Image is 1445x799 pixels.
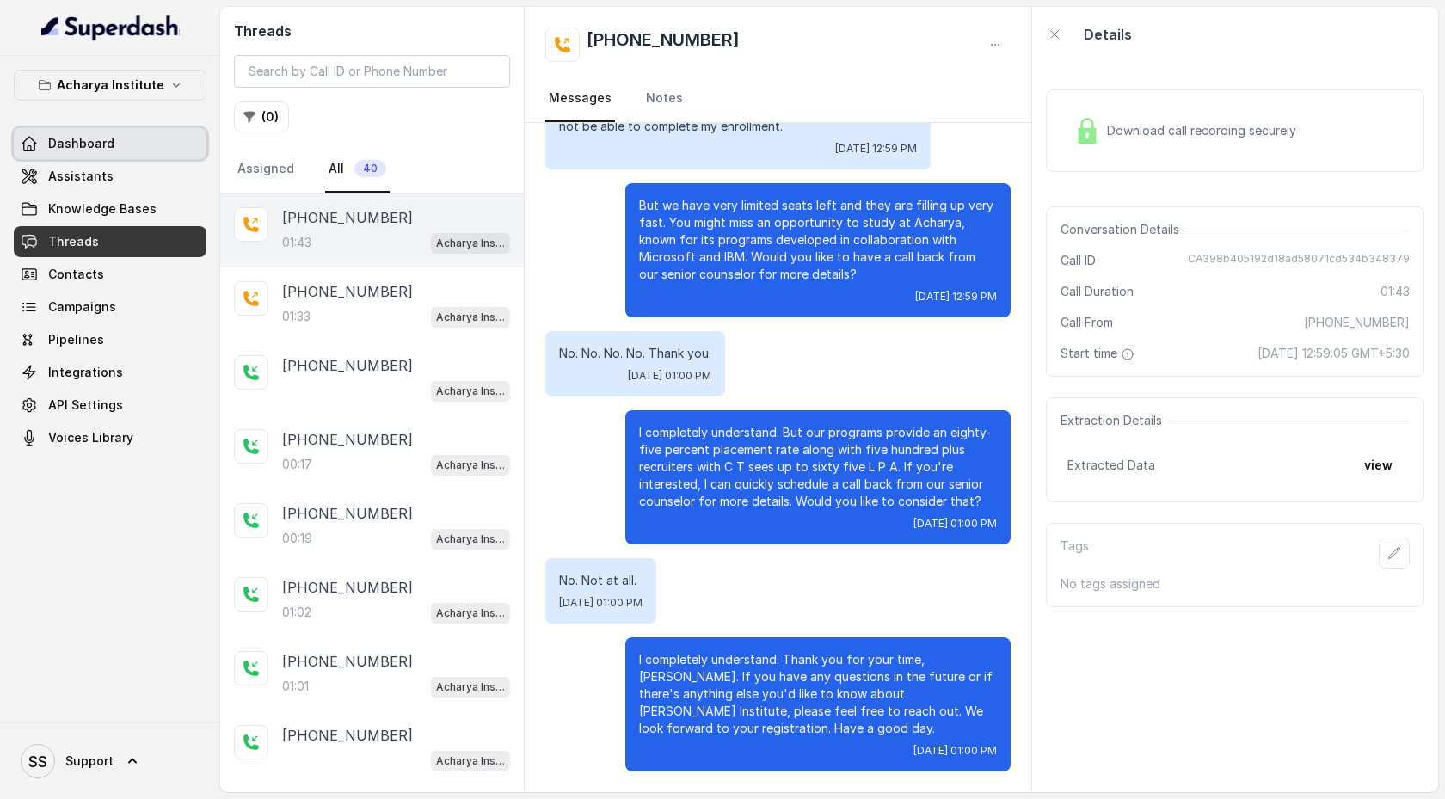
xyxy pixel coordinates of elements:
span: [DATE] 12:59 PM [835,142,917,156]
span: CA398b405192d18ad58071cd534b348379 [1188,252,1410,269]
p: I completely understand. But our programs provide an eighty-five percent placement rate along wit... [639,424,997,510]
a: Integrations [14,357,206,388]
a: API Settings [14,390,206,421]
p: [PHONE_NUMBER] [282,355,413,376]
img: light.svg [41,14,180,41]
p: [PHONE_NUMBER] [282,725,413,746]
span: [DATE] 01:00 PM [913,744,997,758]
span: Dashboard [48,135,114,152]
a: Messages [545,76,615,122]
p: [PHONE_NUMBER] [282,503,413,524]
a: Contacts [14,259,206,290]
span: [DATE] 12:59:05 GMT+5:30 [1257,345,1410,362]
span: Knowledge Bases [48,200,157,218]
span: Threads [48,233,99,250]
span: Conversation Details [1061,221,1186,238]
a: Voices Library [14,422,206,453]
p: Acharya Institute - Unpaid Application Fee Flow [436,679,505,696]
p: Acharya Institute - Unpaid Application Fee Flow [436,457,505,474]
span: Start time [1061,345,1138,362]
span: Pipelines [48,331,104,348]
button: Acharya Institute [14,70,206,101]
a: Dashboard [14,128,206,159]
span: [DATE] 01:00 PM [628,369,711,383]
p: Acharya Institute - Unpaid Application Fee Flow [436,309,505,326]
span: Extracted Data [1067,457,1155,474]
p: Acharya Institute - Unpaid Application Fee Flow [436,383,505,400]
button: view [1354,450,1403,481]
p: [PHONE_NUMBER] [282,207,413,228]
p: 01:43 [282,234,311,251]
button: (0) [234,101,289,132]
p: 01:01 [282,678,309,695]
span: Call From [1061,314,1113,331]
a: Pipelines [14,324,206,355]
p: 00:19 [282,530,312,547]
p: No tags assigned [1061,575,1410,593]
span: Call Duration [1061,283,1134,300]
p: Tags [1061,538,1089,569]
p: 00:17 [282,456,312,473]
p: I completely understand. Thank you for your time, [PERSON_NAME]. If you have any questions in the... [639,651,997,737]
nav: Tabs [234,146,510,193]
span: [DATE] 01:00 PM [559,596,643,610]
p: [PHONE_NUMBER] [282,651,413,672]
p: Acharya Institute [57,75,164,95]
span: Voices Library [48,429,133,446]
a: Notes [643,76,686,122]
p: Acharya Institute - Pending Enrolment Flow [436,235,505,252]
p: [PHONE_NUMBER] [282,577,413,598]
a: Threads [14,226,206,257]
span: Support [65,753,114,770]
h2: Threads [234,21,510,41]
input: Search by Call ID or Phone Number [234,55,510,88]
p: Acharya Institute - Unpaid Application Fee Flow [436,605,505,622]
span: [PHONE_NUMBER] [1304,314,1410,331]
p: No. Not at all. [559,572,643,589]
nav: Tabs [545,76,1011,122]
p: Acharya Institute - Unpaid Application Fee Flow [436,753,505,770]
h2: [PHONE_NUMBER] [587,28,740,62]
p: [PHONE_NUMBER] [282,281,413,302]
span: Integrations [48,364,123,381]
span: Campaigns [48,298,116,316]
span: 40 [354,160,386,177]
p: Acharya Institute - Unpaid Application Fee Flow [436,531,505,548]
span: Call ID [1061,252,1096,269]
span: 01:43 [1380,283,1410,300]
p: [PHONE_NUMBER] [282,429,413,450]
a: Assigned [234,146,298,193]
p: No. No. No. No. Thank you. [559,345,711,362]
span: Contacts [48,266,104,283]
p: But we have very limited seats left and they are filling up very fast. You might miss an opportun... [639,197,997,283]
span: Assistants [48,168,114,185]
span: Download call recording securely [1107,122,1303,139]
span: Extraction Details [1061,412,1169,429]
a: Campaigns [14,292,206,323]
img: Lock Icon [1074,118,1100,144]
a: Support [14,737,206,785]
p: 01:33 [282,308,311,325]
a: Knowledge Bases [14,194,206,224]
p: Details [1084,24,1132,45]
span: [DATE] 01:00 PM [913,517,997,531]
p: 01:02 [282,604,311,621]
a: Assistants [14,161,206,192]
span: API Settings [48,396,123,414]
span: [DATE] 12:59 PM [915,290,997,304]
text: SS [28,753,47,771]
a: All40 [325,146,390,193]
